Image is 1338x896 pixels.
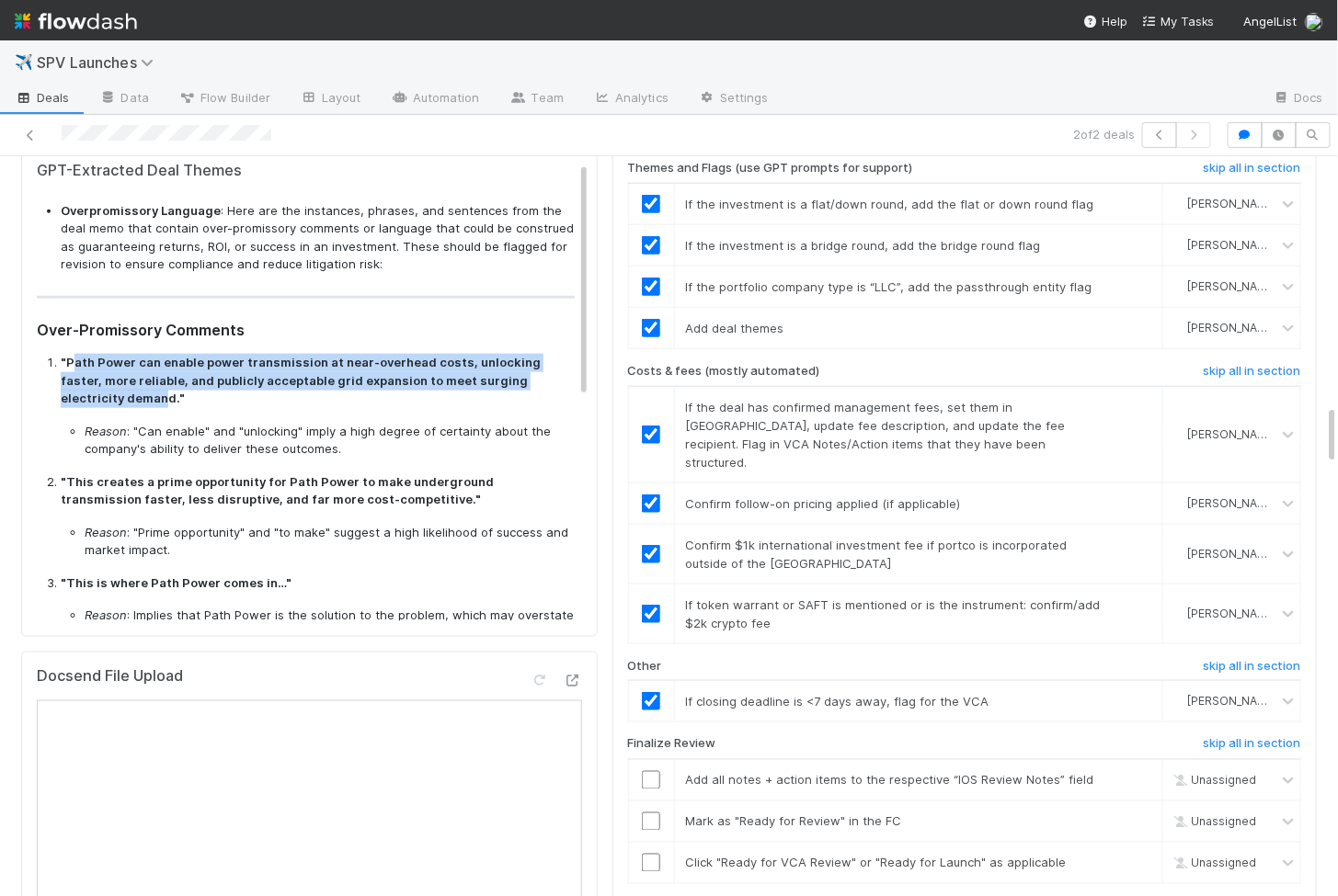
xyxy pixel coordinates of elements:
strong: "Path Power can enable power transmission at near-overhead costs, unlocking faster, more reliable... [61,355,541,405]
span: Add deal themes [686,321,784,335]
h6: skip all in section [1204,364,1301,379]
li: : Here are the instances, phrases, and sentences from the deal memo that contain over-promissory ... [61,202,575,274]
img: avatar_aa70801e-8de5-4477-ab9d-eb7c67de69c1.png [1171,197,1185,211]
span: [PERSON_NAME] [1188,280,1278,294]
span: [PERSON_NAME] [1188,607,1278,620]
h5: GPT-Extracted Deal Themes [37,162,575,180]
h3: Over-Promissory Comments [37,321,575,339]
em: Reason [85,525,127,539]
strong: "This creates a prime opportunity for Path Power to make underground transmission faster, less di... [61,474,494,507]
span: Deals [15,88,70,107]
span: Unassigned [1170,856,1257,870]
li: : "Can enable" and "unlocking" imply a high degree of certainty about the company's ability to de... [85,423,575,459]
span: Unassigned [1170,815,1257,829]
span: Add all notes + action items to the respective “IOS Review Notes” field [686,773,1094,788]
span: [PERSON_NAME] [1188,496,1278,510]
span: [PERSON_NAME] [1188,695,1278,709]
img: avatar_aa70801e-8de5-4477-ab9d-eb7c67de69c1.png [1305,13,1323,31]
span: My Tasks [1142,14,1215,28]
strong: Overpromissory Language [61,203,221,218]
a: skip all in section [1204,161,1301,183]
a: Settings [683,85,783,114]
h6: Costs & fees (mostly automated) [628,364,820,379]
img: avatar_aa70801e-8de5-4477-ab9d-eb7c67de69c1.png [1171,427,1185,442]
span: SPV Launches [37,53,163,72]
img: logo-inverted-e16ddd16eac7371096b0.svg [15,6,137,37]
span: Confirm follow-on pricing applied (if applicable) [686,496,961,511]
span: If closing deadline is <7 days away, flag for the VCA [686,694,989,709]
span: [PERSON_NAME] [1188,322,1278,335]
span: Click "Ready for VCA Review" or "Ready for Launch" as applicable [686,856,1067,870]
span: 2 of 2 deals [1073,125,1135,143]
h6: Other [628,659,662,674]
span: [PERSON_NAME] [1188,547,1278,561]
span: If the investment is a flat/down round, add the flat or down round flag [686,197,1094,211]
img: avatar_aa70801e-8de5-4477-ab9d-eb7c67de69c1.png [1171,607,1185,621]
img: avatar_aa70801e-8de5-4477-ab9d-eb7c67de69c1.png [1171,279,1185,294]
a: Docs [1258,85,1338,114]
a: Automation [376,85,495,114]
a: Data [85,85,164,114]
a: Layout [285,85,376,114]
h6: skip all in section [1204,737,1301,752]
span: [PERSON_NAME] [1188,198,1278,211]
span: If the investment is a bridge round, add the bridge round flag [686,238,1041,253]
strong: "This is where Path Power comes in…" [61,575,292,590]
img: avatar_aa70801e-8de5-4477-ab9d-eb7c67de69c1.png [1171,321,1185,335]
a: Analytics [578,85,683,114]
a: skip all in section [1204,364,1301,386]
div: Help [1083,12,1127,30]
h6: Themes and Flags (use GPT prompts for support) [628,161,913,176]
img: avatar_aa70801e-8de5-4477-ab9d-eb7c67de69c1.png [1171,238,1185,253]
img: avatar_aa70801e-8de5-4477-ab9d-eb7c67de69c1.png [1171,694,1185,709]
a: Team [495,85,578,114]
li: : "Prime opportunity" and "to make" suggest a high likelihood of success and market impact. [85,524,575,560]
img: avatar_aa70801e-8de5-4477-ab9d-eb7c67de69c1.png [1171,496,1185,511]
img: avatar_aa70801e-8de5-4477-ab9d-eb7c67de69c1.png [1171,547,1185,561]
span: [PERSON_NAME] [1188,239,1278,253]
span: ✈️ [15,54,33,70]
span: If the portfolio company type is “LLC”, add the passthrough entity flag [686,279,1092,294]
h5: Docsend File Upload [37,667,183,686]
span: Mark as "Ready for Review" in the FC [686,814,902,829]
li: : Implies that Path Power is the solution to the problem, which may overstate the company's curre... [85,607,575,642]
em: Reason [85,607,127,622]
span: Unassigned [1170,774,1257,788]
a: skip all in section [1204,737,1301,759]
h6: skip all in section [1204,659,1301,674]
span: AngelList [1244,14,1298,28]
span: Flow Builder [178,88,270,107]
em: Reason [85,424,127,438]
a: skip all in section [1204,659,1301,681]
span: If the deal has confirmed management fees, set them in [GEOGRAPHIC_DATA], update fee description,... [686,400,1066,470]
a: Flow Builder [164,85,285,114]
span: [PERSON_NAME] [1188,427,1278,441]
span: Confirm $1k international investment fee if portco is incorporated outside of the [GEOGRAPHIC_DATA] [686,538,1068,571]
h6: skip all in section [1204,161,1301,176]
h6: Finalize Review [628,737,716,752]
span: If token warrant or SAFT is mentioned or is the instrument: confirm/add $2k crypto fee [686,597,1101,630]
a: My Tasks [1142,12,1215,30]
